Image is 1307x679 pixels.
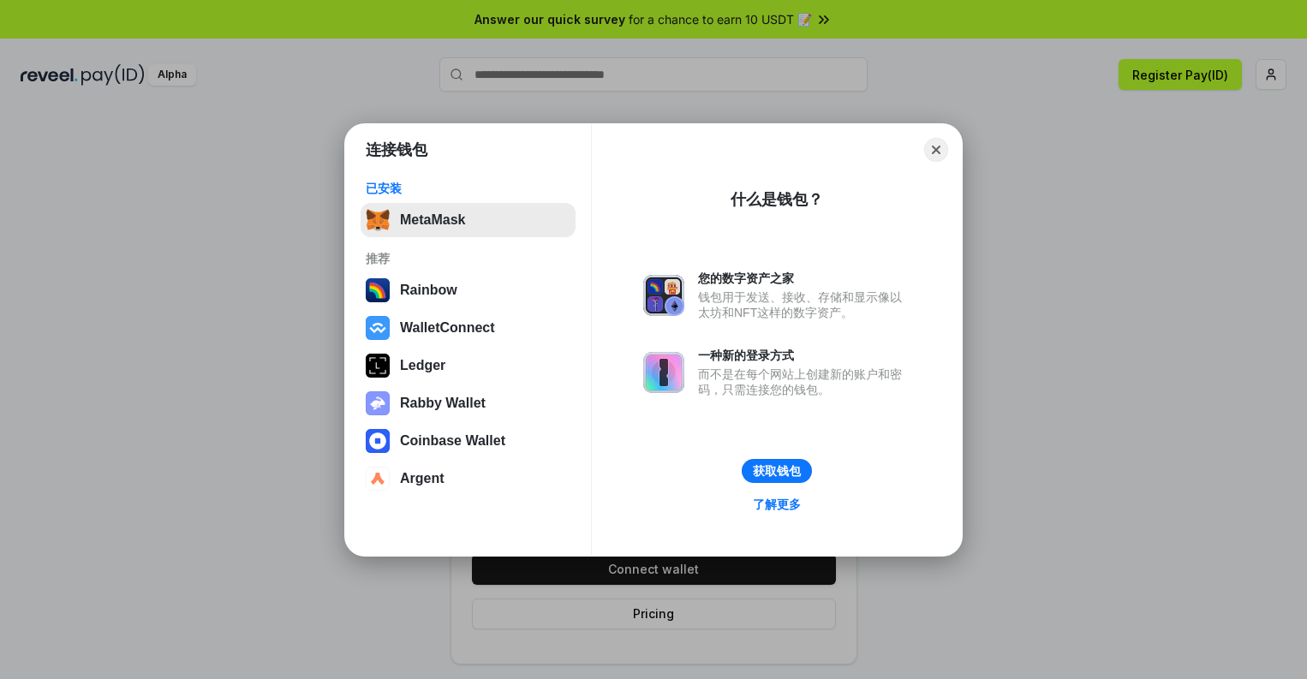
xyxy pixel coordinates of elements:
img: svg+xml,%3Csvg%20xmlns%3D%22http%3A%2F%2Fwww.w3.org%2F2000%2Fsvg%22%20fill%3D%22none%22%20viewBox... [366,391,390,415]
h1: 连接钱包 [366,140,427,160]
a: 了解更多 [743,493,811,515]
button: MetaMask [361,203,576,237]
div: Coinbase Wallet [400,433,505,449]
div: 获取钱包 [753,463,801,479]
div: 而不是在每个网站上创建新的账户和密码，只需连接您的钱包。 [698,366,910,397]
div: 您的数字资产之家 [698,271,910,286]
img: svg+xml,%3Csvg%20fill%3D%22none%22%20height%3D%2233%22%20viewBox%3D%220%200%2035%2033%22%20width%... [366,208,390,232]
div: 了解更多 [753,497,801,512]
div: 钱包用于发送、接收、存储和显示像以太坊和NFT这样的数字资产。 [698,289,910,320]
div: Rainbow [400,283,457,298]
div: 什么是钱包？ [731,189,823,210]
img: svg+xml,%3Csvg%20xmlns%3D%22http%3A%2F%2Fwww.w3.org%2F2000%2Fsvg%22%20fill%3D%22none%22%20viewBox... [643,352,684,393]
button: Ledger [361,348,576,383]
img: svg+xml,%3Csvg%20xmlns%3D%22http%3A%2F%2Fwww.w3.org%2F2000%2Fsvg%22%20fill%3D%22none%22%20viewBox... [643,275,684,316]
div: MetaMask [400,212,465,228]
div: 推荐 [366,251,570,266]
img: svg+xml,%3Csvg%20xmlns%3D%22http%3A%2F%2Fwww.w3.org%2F2000%2Fsvg%22%20width%3D%2228%22%20height%3... [366,354,390,378]
button: Rabby Wallet [361,386,576,420]
button: Argent [361,462,576,496]
div: Ledger [400,358,445,373]
div: Argent [400,471,445,486]
button: Coinbase Wallet [361,424,576,458]
div: Rabby Wallet [400,396,486,411]
img: svg+xml,%3Csvg%20width%3D%22120%22%20height%3D%22120%22%20viewBox%3D%220%200%20120%20120%22%20fil... [366,278,390,302]
button: Rainbow [361,273,576,307]
button: WalletConnect [361,311,576,345]
button: 获取钱包 [742,459,812,483]
div: 已安装 [366,181,570,196]
div: WalletConnect [400,320,495,336]
img: svg+xml,%3Csvg%20width%3D%2228%22%20height%3D%2228%22%20viewBox%3D%220%200%2028%2028%22%20fill%3D... [366,316,390,340]
div: 一种新的登录方式 [698,348,910,363]
button: Close [924,138,948,162]
img: svg+xml,%3Csvg%20width%3D%2228%22%20height%3D%2228%22%20viewBox%3D%220%200%2028%2028%22%20fill%3D... [366,467,390,491]
img: svg+xml,%3Csvg%20width%3D%2228%22%20height%3D%2228%22%20viewBox%3D%220%200%2028%2028%22%20fill%3D... [366,429,390,453]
